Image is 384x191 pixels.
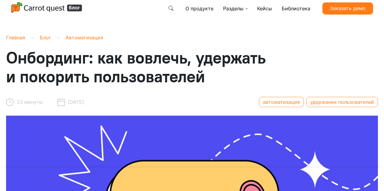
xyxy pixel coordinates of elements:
[40,35,51,41] a: Блог
[279,2,313,15] a: Библиотека
[6,47,266,87] span: Онбординг: как вовлечь, удержать и покорить пользователей
[11,2,83,14] img: Carrot quest
[6,35,25,41] a: Главная
[221,2,250,15] a: Разделы
[183,2,216,15] a: О продукте
[322,2,373,15] a: Заказать демо
[57,96,84,108] div: [DATE]
[66,35,103,41] a: Автоматизация
[306,97,378,107] a: удержание пользователей
[259,97,304,107] a: автоматизация
[255,2,274,15] a: Кейсы
[6,96,43,108] div: 23 минуты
